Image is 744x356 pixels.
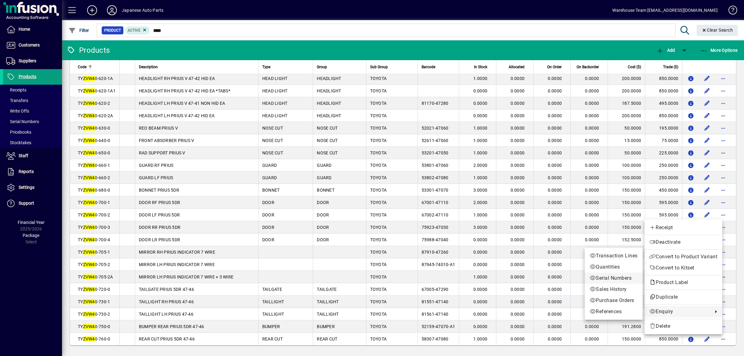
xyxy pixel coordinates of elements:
[590,263,638,271] span: Quantities
[649,323,717,330] span: Delete
[649,293,717,301] span: Duplicate
[649,264,717,272] span: Convert to Kitset
[649,279,691,285] span: Product Label
[649,238,717,246] span: Deactivate
[590,297,638,304] span: Purchase Orders
[649,308,710,315] span: Enquiry
[590,286,638,293] span: Sales History
[590,308,638,315] span: References
[590,274,638,282] span: Serial Numbers
[590,252,638,260] span: Transaction Lines
[644,237,722,248] button: Deactivate product
[649,224,717,231] span: Receipt
[649,253,717,260] span: Convert to Product Variant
